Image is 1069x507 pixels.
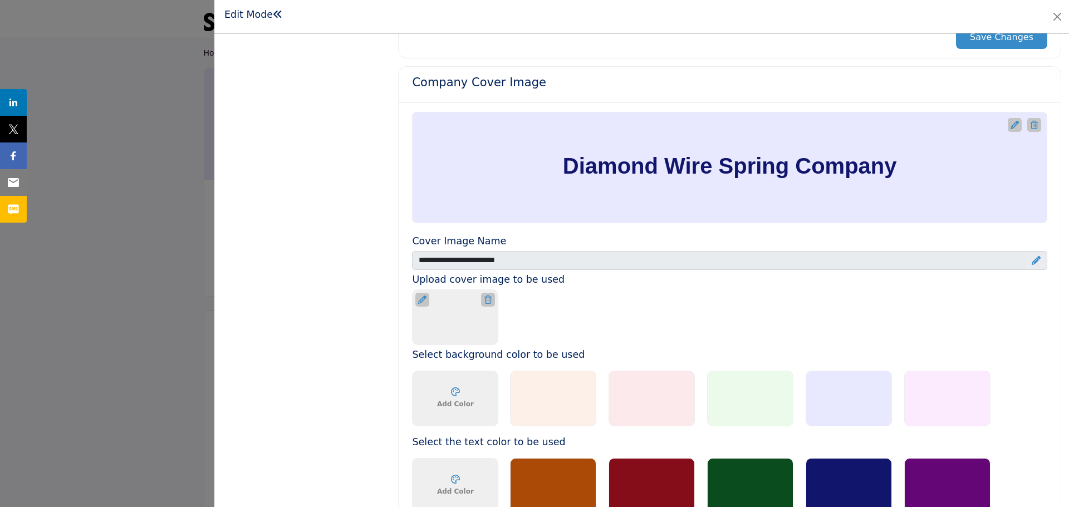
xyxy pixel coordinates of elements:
h5: Cover Image Name [412,235,1047,247]
h5: Upload cover image to be used [412,274,1036,286]
h4: Company Cover Image [412,76,546,90]
input: Enter Company name [412,251,1047,270]
span: Add Color [437,399,474,409]
h5: Diamond Wire Spring Company [563,152,897,179]
button: Save Changes [956,26,1047,49]
span: Add Color [437,486,474,496]
button: Close [1050,9,1065,24]
h5: Select background color to be used [412,349,1047,361]
h5: Select the text color to be used [412,436,1047,448]
h1: Edit Mode [224,9,283,21]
